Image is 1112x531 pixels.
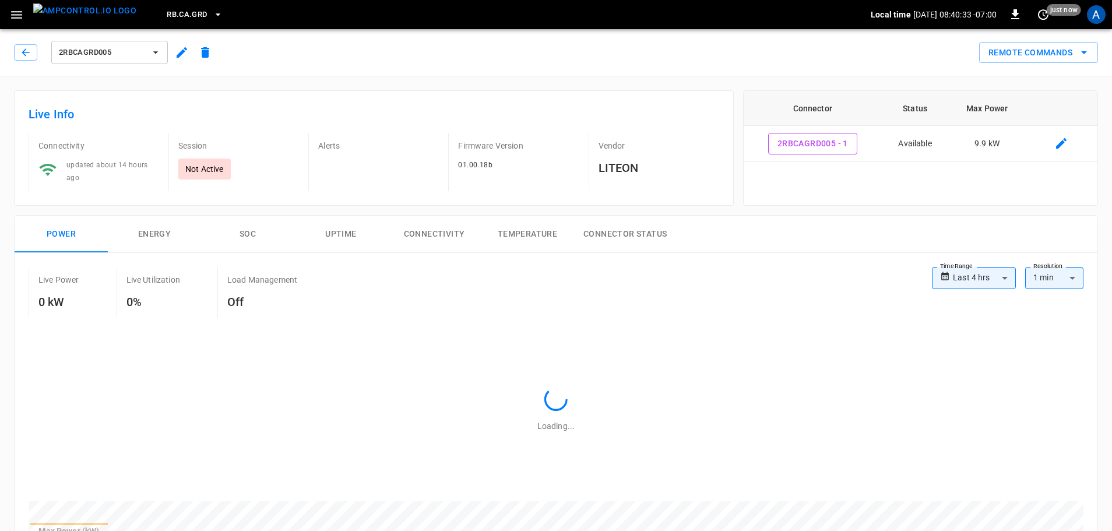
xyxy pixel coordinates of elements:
button: Energy [108,216,201,253]
p: Local time [871,9,911,20]
button: 2RBCAGRD005 - 1 [768,133,857,154]
span: just now [1047,4,1081,16]
h6: Live Info [29,105,719,124]
p: Firmware Version [458,140,579,152]
label: Resolution [1033,262,1062,271]
img: ampcontrol.io logo [33,3,136,18]
button: Uptime [294,216,388,253]
span: 01.00.18b [458,161,492,169]
span: RB.CA.GRD [167,8,207,22]
button: Power [15,216,108,253]
p: Vendor [599,140,719,152]
div: 1 min [1025,267,1083,289]
span: 2RBCAGRD005 [59,46,145,59]
table: connector table [744,91,1097,162]
button: Temperature [481,216,574,253]
p: Alerts [318,140,439,152]
span: updated about 14 hours ago [66,161,148,182]
p: [DATE] 08:40:33 -07:00 [913,9,997,20]
button: RB.CA.GRD [162,3,227,26]
span: Loading... [537,421,575,431]
p: Live Utilization [126,274,180,286]
button: SOC [201,216,294,253]
p: Load Management [227,274,297,286]
th: Max Power [948,91,1026,126]
th: Connector [744,91,882,126]
button: Connectivity [388,216,481,253]
p: Not Active [185,163,224,175]
td: Available [882,126,949,162]
div: profile-icon [1087,5,1106,24]
button: set refresh interval [1034,5,1053,24]
h6: 0% [126,293,180,311]
p: Session [178,140,299,152]
p: Live Power [38,274,79,286]
td: 9.9 kW [948,126,1026,162]
div: Last 4 hrs [953,267,1016,289]
div: remote commands options [979,42,1098,64]
h6: Off [227,293,297,311]
button: 2RBCAGRD005 [51,41,168,64]
h6: 0 kW [38,293,79,311]
th: Status [882,91,949,126]
button: Connector Status [574,216,676,253]
button: Remote Commands [979,42,1098,64]
p: Connectivity [38,140,159,152]
h6: LITEON [599,159,719,177]
label: Time Range [940,262,973,271]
